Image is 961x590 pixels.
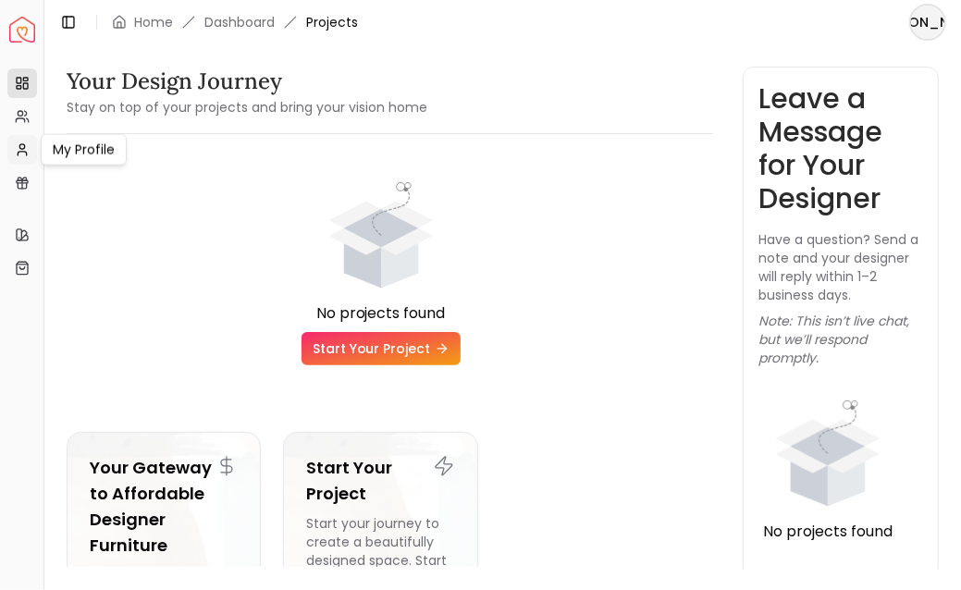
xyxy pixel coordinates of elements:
button: [PERSON_NAME] [909,4,946,41]
h3: Your Design Journey [67,67,427,96]
div: animation [312,164,450,302]
img: Spacejoy Logo [9,17,35,43]
a: Dashboard [204,13,275,31]
p: Have a question? Send a note and your designer will reply within 1–2 business days. [758,230,923,304]
div: No projects found [758,521,897,543]
p: Note: This isn’t live chat, but we’ll respond promptly. [758,312,923,367]
div: No projects found [67,302,695,325]
a: Home [134,13,173,31]
a: Start Your Project [302,332,461,365]
div: animation [758,382,897,521]
div: My Profile [41,134,127,166]
h3: Leave a Message for Your Designer [758,82,923,215]
h5: Start Your Project [306,455,454,507]
span: [PERSON_NAME] [911,6,944,39]
small: Stay on top of your projects and bring your vision home [67,98,427,117]
span: Projects [306,13,358,31]
h5: Your Gateway to Affordable Designer Furniture [90,455,238,559]
a: Spacejoy [9,17,35,43]
nav: breadcrumb [112,13,358,31]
